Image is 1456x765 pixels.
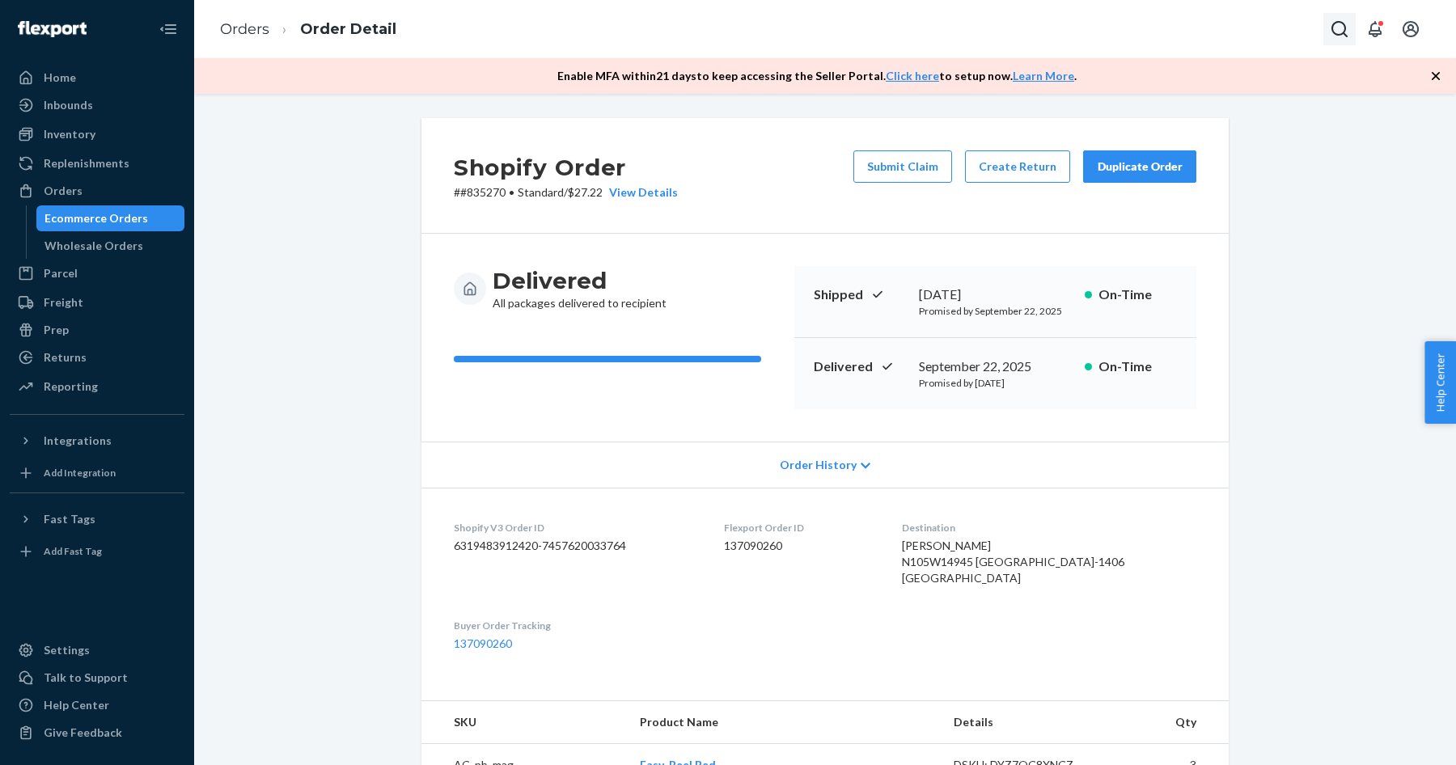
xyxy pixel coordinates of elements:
dt: Buyer Order Tracking [454,619,698,632]
div: Ecommerce Orders [44,210,148,226]
div: Inventory [44,126,95,142]
th: Details [941,701,1119,744]
a: Settings [10,637,184,663]
dt: Destination [902,521,1196,535]
dt: Flexport Order ID [724,521,876,535]
span: Standard [518,185,564,199]
div: Inbounds [44,97,93,113]
button: Open Search Box [1323,13,1356,45]
a: Talk to Support [10,665,184,691]
a: Prep [10,317,184,343]
span: • [509,185,514,199]
div: Settings [44,642,90,658]
a: Wholesale Orders [36,233,185,259]
p: Promised by [DATE] [919,376,1072,390]
a: 137090260 [454,636,512,650]
a: Ecommerce Orders [36,205,185,231]
div: [DATE] [919,285,1072,304]
div: Give Feedback [44,725,122,741]
h2: Shopify Order [454,150,678,184]
span: [PERSON_NAME] N105W14945 [GEOGRAPHIC_DATA]-1406 [GEOGRAPHIC_DATA] [902,539,1124,585]
div: Prep [44,322,69,338]
a: Replenishments [10,150,184,176]
div: Reporting [44,378,98,395]
div: Wholesale Orders [44,238,143,254]
button: View Details [603,184,678,201]
p: On-Time [1098,285,1177,304]
a: Click here [886,69,939,82]
div: Duplicate Order [1097,158,1183,175]
div: Integrations [44,433,112,449]
a: Reporting [10,374,184,399]
button: Duplicate Order [1083,150,1196,183]
th: Qty [1119,701,1229,744]
a: Add Fast Tag [10,539,184,564]
div: September 22, 2025 [919,357,1072,376]
a: Freight [10,290,184,315]
div: Talk to Support [44,670,128,686]
a: Orders [10,178,184,204]
th: Product Name [627,701,941,744]
div: Returns [44,349,87,366]
p: Promised by September 22, 2025 [919,304,1072,318]
p: Delivered [814,357,906,376]
div: Fast Tags [44,511,95,527]
button: Open account menu [1395,13,1427,45]
button: Give Feedback [10,720,184,746]
dt: Shopify V3 Order ID [454,521,698,535]
div: Home [44,70,76,86]
a: Help Center [10,692,184,718]
p: Enable MFA within 21 days to keep accessing the Seller Portal. to setup now. . [557,68,1077,84]
a: Add Integration [10,460,184,486]
button: Open notifications [1359,13,1391,45]
th: SKU [421,701,627,744]
p: On-Time [1098,357,1177,376]
a: Learn More [1013,69,1074,82]
a: Parcel [10,260,184,286]
a: Orders [220,20,269,38]
a: Inventory [10,121,184,147]
a: Returns [10,344,184,370]
h3: Delivered [493,266,667,295]
button: Fast Tags [10,506,184,532]
p: Shipped [814,285,906,304]
button: Create Return [965,150,1070,183]
div: All packages delivered to recipient [493,266,667,311]
div: Add Integration [44,466,116,480]
a: Home [10,65,184,91]
a: Order Detail [300,20,396,38]
div: Help Center [44,697,109,713]
dd: 6319483912420-7457620033764 [454,538,698,554]
div: Parcel [44,265,78,281]
a: Inbounds [10,92,184,118]
img: Flexport logo [18,21,87,37]
button: Help Center [1424,341,1456,424]
ol: breadcrumbs [207,6,409,53]
p: # #835270 / $27.22 [454,184,678,201]
button: Submit Claim [853,150,952,183]
div: Replenishments [44,155,129,171]
div: Add Fast Tag [44,544,102,558]
dd: 137090260 [724,538,876,554]
div: Orders [44,183,83,199]
button: Integrations [10,428,184,454]
div: Freight [44,294,83,311]
button: Close Navigation [152,13,184,45]
span: Order History [780,457,857,473]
